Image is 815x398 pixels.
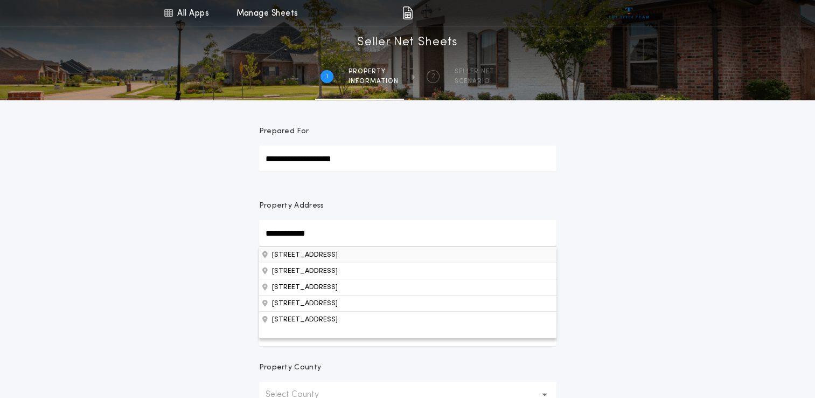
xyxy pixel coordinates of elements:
[259,311,556,327] button: Property Address[STREET_ADDRESS][STREET_ADDRESS][STREET_ADDRESS][STREET_ADDRESS]
[357,34,458,51] h1: Seller Net Sheets
[455,67,494,76] span: SELLER NET
[259,279,556,295] button: Property Address[STREET_ADDRESS][STREET_ADDRESS][STREET_ADDRESS][STREET_ADDRESS]
[259,201,556,211] p: Property Address
[259,295,556,311] button: Property Address[STREET_ADDRESS][STREET_ADDRESS][STREET_ADDRESS][STREET_ADDRESS]
[349,67,399,76] span: Property
[259,263,556,279] button: Property Address[STREET_ADDRESS][STREET_ADDRESS][STREET_ADDRESS][STREET_ADDRESS]
[259,126,309,137] p: Prepared For
[402,6,413,19] img: img
[259,146,556,171] input: Prepared For
[259,246,556,263] button: Property Address[STREET_ADDRESS][STREET_ADDRESS][STREET_ADDRESS][STREET_ADDRESS]
[609,8,649,18] img: vs-icon
[259,362,322,373] p: Property County
[326,72,328,81] h2: 1
[349,77,399,86] span: information
[455,77,494,86] span: SCENARIO
[431,72,435,81] h2: 2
